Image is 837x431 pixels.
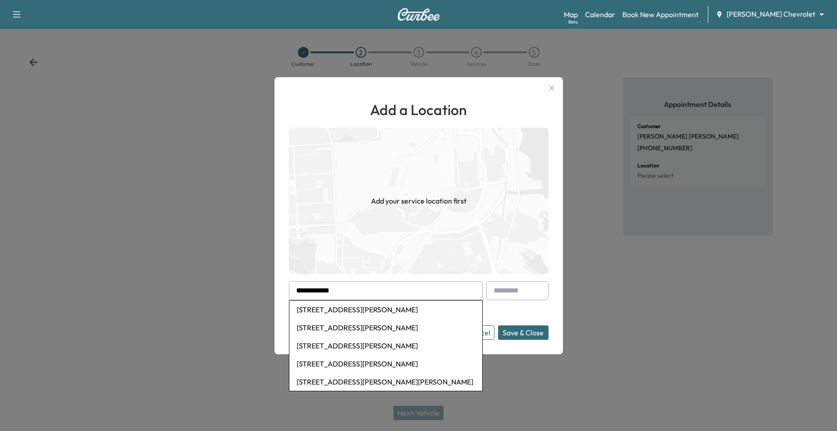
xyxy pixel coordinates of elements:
button: Save & Close [498,325,549,340]
div: Beta [568,19,578,25]
h1: Add a Location [289,99,549,120]
span: [PERSON_NAME] Chevrolet [727,9,815,19]
li: [STREET_ADDRESS][PERSON_NAME] [289,301,482,319]
a: Book New Appointment [622,9,699,20]
li: [STREET_ADDRESS][PERSON_NAME][PERSON_NAME] [289,373,482,391]
li: [STREET_ADDRESS][PERSON_NAME] [289,337,482,355]
img: Curbee Logo [397,8,440,21]
li: [STREET_ADDRESS][PERSON_NAME] [289,355,482,373]
a: Calendar [585,9,615,20]
a: MapBeta [564,9,578,20]
li: [STREET_ADDRESS][PERSON_NAME] [289,319,482,337]
h1: Add your service location first [371,195,467,206]
img: empty-map-CL6vilOE.png [289,128,549,274]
